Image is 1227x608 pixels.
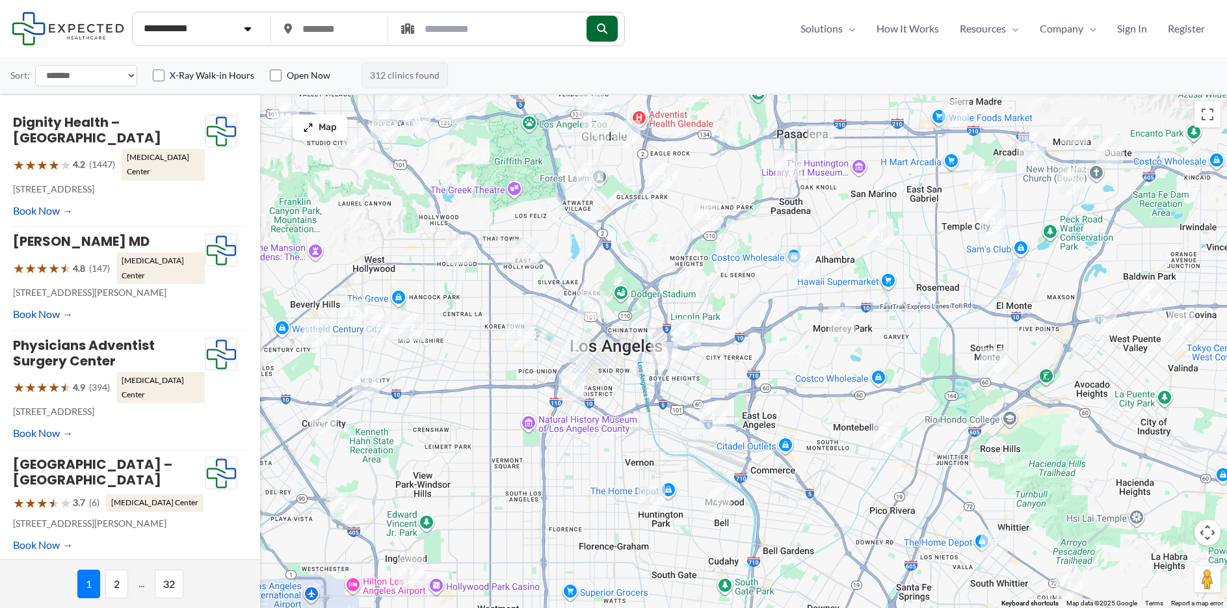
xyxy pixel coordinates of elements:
span: 2 [105,570,128,598]
div: 4 [807,125,834,152]
div: 2 [1089,308,1116,335]
p: [STREET_ADDRESS] [13,181,205,198]
span: 4.9 [73,379,85,396]
span: ★ [25,491,36,515]
span: [MEDICAL_DATA] Center [122,149,205,181]
div: 2 [446,237,473,265]
div: 6 [310,406,337,434]
span: ★ [13,256,25,280]
span: ★ [36,256,48,280]
a: [PERSON_NAME] MD [13,232,150,250]
div: 7 [638,485,665,512]
span: (147) [89,260,110,277]
div: 3 [352,370,380,397]
span: (6) [89,494,99,511]
span: (394) [89,379,110,396]
img: Expected Healthcare Logo [205,234,237,267]
span: Menu Toggle [1006,19,1019,38]
div: 15 [969,166,996,193]
span: ★ [48,375,60,399]
span: ★ [25,375,36,399]
div: 2 [1058,167,1085,194]
div: 9 [582,122,609,149]
span: ... [133,570,150,598]
div: 6 [404,105,431,133]
span: ★ [60,256,72,280]
div: 2 [398,557,425,585]
div: 2 [330,492,357,520]
div: 2 [342,138,369,165]
a: ResourcesMenu Toggle [949,19,1029,38]
div: 5 [439,97,466,124]
div: 4 [364,314,391,341]
span: ★ [13,375,25,399]
span: (1447) [89,156,115,173]
img: Expected Healthcare Logo [205,457,237,490]
span: 4.8 [73,260,85,277]
button: Map camera controls [1194,520,1220,546]
div: 13 [775,153,802,180]
a: Book Now [13,304,73,324]
a: Book Now [13,201,73,220]
a: Terms (opens in new tab) [1145,600,1163,607]
span: Menu Toggle [1083,19,1096,38]
div: 17 [576,160,603,187]
img: Expected Healthcare Logo - side, dark font, small [12,12,124,45]
span: 312 clinics found [362,62,448,88]
span: Map [319,122,337,133]
span: ★ [60,153,72,177]
div: 5 [577,91,605,118]
span: [MEDICAL_DATA] Center [116,372,205,404]
div: 6 [506,319,533,347]
button: Toggle fullscreen view [1194,101,1220,127]
p: [STREET_ADDRESS][PERSON_NAME] [13,284,205,301]
img: Expected Healthcare Logo [205,115,237,148]
div: 2 [942,99,970,126]
div: 2 [704,487,731,514]
span: Menu Toggle [843,19,856,38]
div: 3 [382,81,410,108]
span: ★ [25,153,36,177]
label: Sort: [10,67,30,84]
div: 4 [1168,310,1195,337]
a: How It Works [866,19,949,38]
div: 3 [981,529,1008,557]
span: How It Works [877,19,939,38]
div: 3 [303,320,330,347]
span: 4.2 [73,156,85,173]
button: Drag Pegman onto the map to open Street View [1194,566,1220,592]
span: ★ [36,153,48,177]
label: X-Ray Walk-in Hours [170,69,254,82]
div: 12 [341,299,368,326]
a: [GEOGRAPHIC_DATA] – [GEOGRAPHIC_DATA] [13,455,172,489]
div: 2 [980,348,1007,375]
div: 4 [699,403,726,430]
div: 2 [1135,284,1162,311]
span: 32 [155,570,183,598]
div: 2 [561,336,588,363]
div: 2 [235,345,263,372]
a: Sign In [1107,19,1157,38]
span: ★ [60,491,72,515]
span: ★ [36,375,48,399]
div: 13 [1018,133,1046,161]
span: Register [1168,19,1205,38]
div: 2 [399,314,426,341]
img: Expected Healthcare Logo [205,338,237,371]
span: 3.7 [73,494,85,511]
span: Resources [960,19,1006,38]
div: 3 [694,203,721,230]
a: Register [1157,19,1215,38]
div: 10 [272,103,299,131]
p: [STREET_ADDRESS][PERSON_NAME] [13,515,205,532]
a: Report a map error [1171,600,1223,607]
span: Map data ©2025 Google [1066,600,1137,607]
div: 2 [1055,572,1083,600]
p: [STREET_ADDRESS] [13,403,205,420]
button: Keyboard shortcuts [1001,599,1059,608]
a: CompanyMenu Toggle [1029,19,1107,38]
div: 2 [873,422,900,449]
div: 3 [787,252,815,280]
span: Company [1040,19,1083,38]
a: SolutionsMenu Toggle [790,19,866,38]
